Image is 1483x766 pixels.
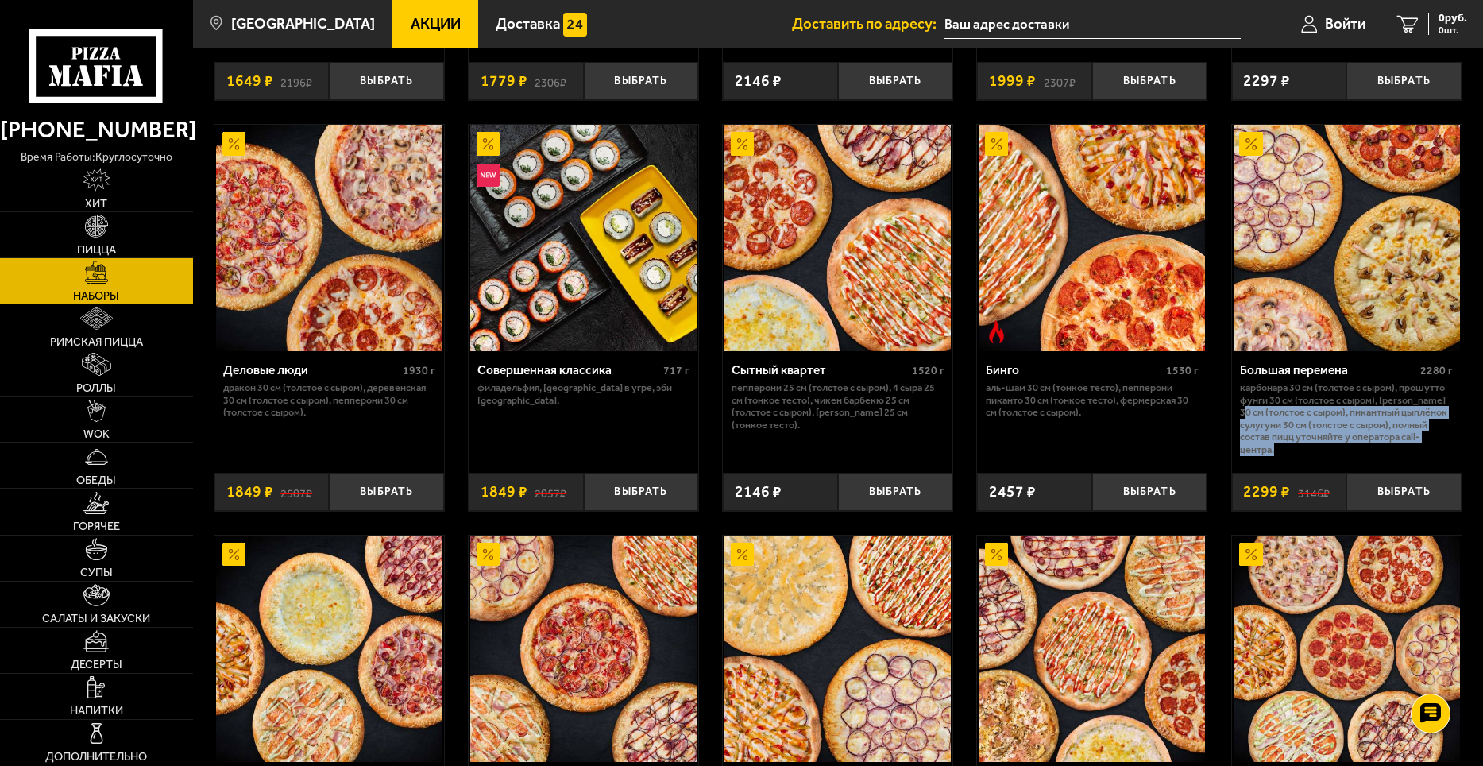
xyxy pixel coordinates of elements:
[1420,364,1453,377] span: 2280 г
[45,751,147,762] span: Дополнительно
[1232,125,1462,351] a: АкционныйБольшая перемена
[1243,484,1290,499] span: 2299 ₽
[1232,536,1462,762] a: АкционныйПраздничный (7 пицц 25 см)
[411,17,461,32] span: Акции
[216,536,442,762] img: Гранд Фамилиа
[73,290,119,301] span: Наборы
[477,381,690,406] p: Филадельфия, [GEOGRAPHIC_DATA] в угре, Эби [GEOGRAPHIC_DATA].
[735,73,782,88] span: 2146 ₽
[912,364,944,377] span: 1520 г
[986,363,1162,378] div: Бинго
[989,73,1036,88] span: 1999 ₽
[838,473,953,511] button: Выбрать
[535,73,566,88] s: 2306 ₽
[214,536,444,762] a: АкционныйГранд Фамилиа
[223,363,400,378] div: Деловые люди
[469,536,698,762] a: АкционныйКорпоративная пятерка
[477,164,500,187] img: Новинка
[496,17,560,32] span: Доставка
[977,125,1207,351] a: АкционныйОстрое блюдоБинго
[85,198,107,209] span: Хит
[535,484,566,499] s: 2057 ₽
[469,125,698,351] a: АкционныйНовинкаСовершенная классика
[70,705,123,716] span: Напитки
[222,132,245,155] img: Акционный
[470,536,697,762] img: Корпоративная пятерка
[280,484,312,499] s: 2507 ₽
[663,364,689,377] span: 717 г
[563,13,586,36] img: 15daf4d41897b9f0e9f617042186c801.svg
[280,73,312,88] s: 2196 ₽
[584,473,699,511] button: Выбрать
[1240,363,1416,378] div: Большая перемена
[477,363,660,378] div: Совершенная классика
[986,381,1199,419] p: Аль-Шам 30 см (тонкое тесто), Пепперони Пиканто 30 см (тонкое тесто), Фермерская 30 см (толстое с...
[223,381,436,419] p: Дракон 30 см (толстое с сыром), Деревенская 30 см (толстое с сыром), Пепперони 30 см (толстое с с...
[735,484,782,499] span: 2146 ₽
[1325,17,1365,32] span: Войти
[731,132,754,155] img: Акционный
[71,659,122,670] span: Десерты
[1092,62,1207,100] button: Выбрать
[329,473,444,511] button: Выбрать
[329,62,444,100] button: Выбрать
[403,364,435,377] span: 1930 г
[1092,473,1207,511] button: Выбрать
[226,484,273,499] span: 1849 ₽
[1234,125,1460,351] img: Большая перемена
[222,543,245,566] img: Акционный
[732,381,944,431] p: Пепперони 25 см (толстое с сыром), 4 сыра 25 см (тонкое тесто), Чикен Барбекю 25 см (толстое с сы...
[724,125,951,351] img: Сытный квартет
[76,474,116,486] span: Обеды
[1234,536,1460,762] img: Праздничный (7 пицц 25 см)
[1439,13,1467,24] span: 0 руб.
[985,132,1008,155] img: Акционный
[1439,25,1467,35] span: 0 шт.
[80,567,113,578] span: Супы
[1044,73,1076,88] s: 2307 ₽
[1240,381,1453,455] p: Карбонара 30 см (толстое с сыром), Прошутто Фунги 30 см (толстое с сыром), [PERSON_NAME] 30 см (т...
[723,536,952,762] a: АкционныйПрекрасная компания
[477,543,500,566] img: Акционный
[1346,62,1462,100] button: Выбрать
[979,536,1206,762] img: Королевское комбо
[731,543,754,566] img: Акционный
[83,428,110,439] span: WOK
[42,613,150,624] span: Салаты и закуски
[584,62,699,100] button: Выбрать
[481,484,527,499] span: 1849 ₽
[985,320,1008,343] img: Острое блюдо
[231,17,375,32] span: [GEOGRAPHIC_DATA]
[979,125,1206,351] img: Бинго
[214,125,444,351] a: АкционныйДеловые люди
[1166,364,1199,377] span: 1530 г
[73,520,120,532] span: Горячее
[724,536,951,762] img: Прекрасная компания
[989,484,1036,499] span: 2457 ₽
[985,543,1008,566] img: Акционный
[477,132,500,155] img: Акционный
[732,363,908,378] div: Сытный квартет
[216,125,442,351] img: Деловые люди
[77,244,116,255] span: Пицца
[76,382,116,393] span: Роллы
[50,336,143,347] span: Римская пицца
[1298,484,1330,499] s: 3146 ₽
[944,10,1241,39] input: Ваш адрес доставки
[1243,73,1290,88] span: 2297 ₽
[838,62,953,100] button: Выбрать
[723,125,952,351] a: АкционныйСытный квартет
[470,125,697,351] img: Совершенная классика
[977,536,1207,762] a: АкционныйКоролевское комбо
[481,73,527,88] span: 1779 ₽
[226,73,273,88] span: 1649 ₽
[1346,473,1462,511] button: Выбрать
[1239,543,1262,566] img: Акционный
[1239,132,1262,155] img: Акционный
[792,17,944,32] span: Доставить по адресу:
